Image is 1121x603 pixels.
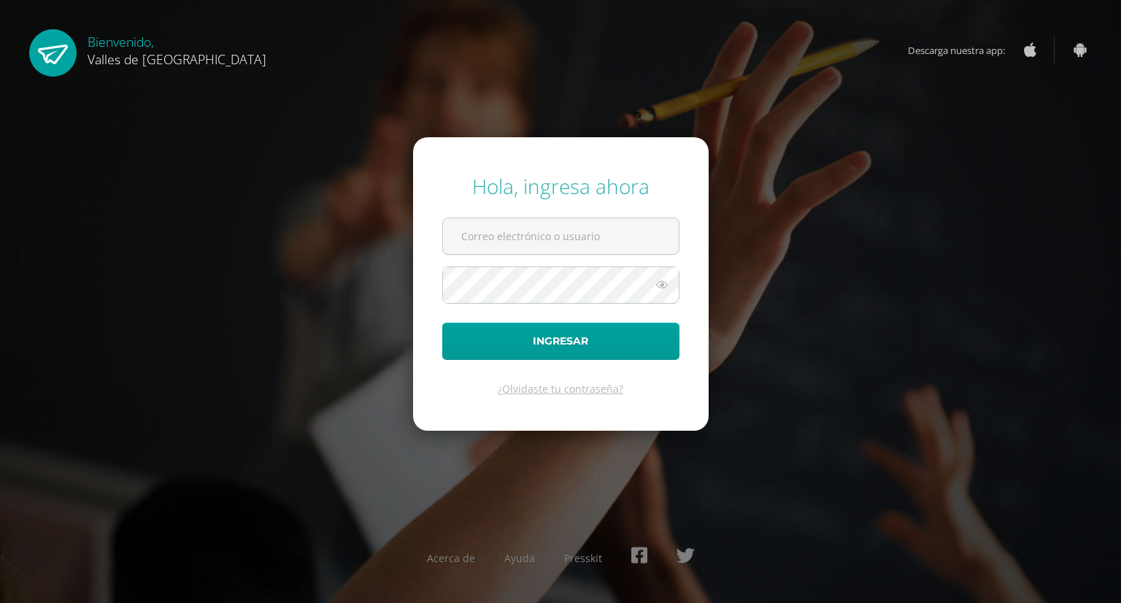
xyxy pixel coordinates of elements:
[504,551,535,565] a: Ayuda
[88,29,266,68] div: Bienvenido,
[442,172,679,200] div: Hola, ingresa ahora
[908,37,1020,64] span: Descarga nuestra app:
[442,323,679,360] button: Ingresar
[88,50,266,68] span: Valles de [GEOGRAPHIC_DATA]
[427,551,475,565] a: Acerca de
[564,551,602,565] a: Presskit
[443,218,679,254] input: Correo electrónico o usuario
[498,382,623,396] a: ¿Olvidaste tu contraseña?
